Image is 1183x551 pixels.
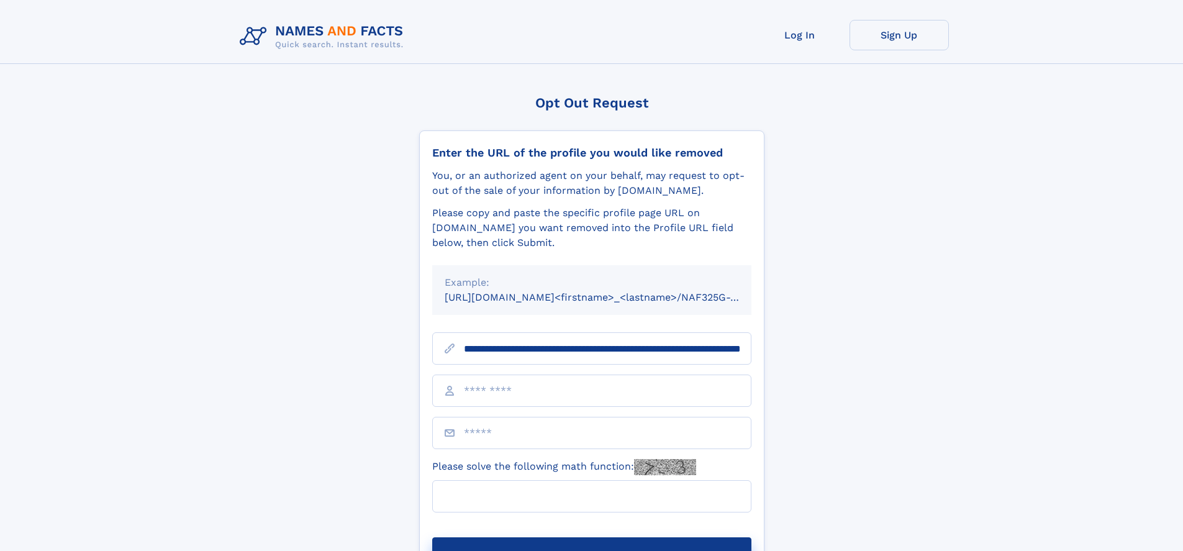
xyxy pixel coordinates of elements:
[432,459,696,475] label: Please solve the following math function:
[432,206,751,250] div: Please copy and paste the specific profile page URL on [DOMAIN_NAME] you want removed into the Pr...
[850,20,949,50] a: Sign Up
[432,146,751,160] div: Enter the URL of the profile you would like removed
[750,20,850,50] a: Log In
[445,275,739,290] div: Example:
[445,291,775,303] small: [URL][DOMAIN_NAME]<firstname>_<lastname>/NAF325G-xxxxxxxx
[432,168,751,198] div: You, or an authorized agent on your behalf, may request to opt-out of the sale of your informatio...
[419,95,764,111] div: Opt Out Request
[235,20,414,53] img: Logo Names and Facts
